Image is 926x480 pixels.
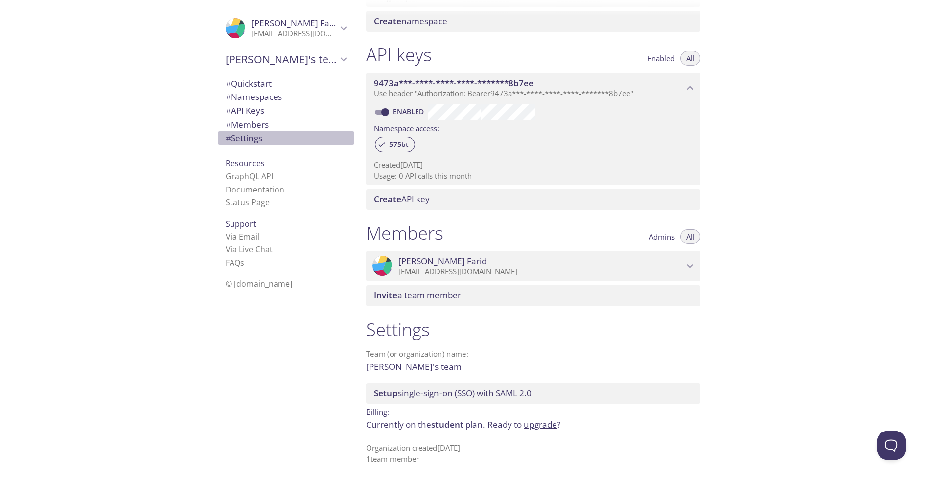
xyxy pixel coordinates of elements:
div: Create API Key [366,189,700,210]
iframe: Help Scout Beacon - Open [877,431,906,460]
span: single-sign-on (SSO) with SAML 2.0 [374,387,532,399]
p: Organization created [DATE] 1 team member [366,443,700,464]
div: Create namespace [366,11,700,32]
div: Mohammad's team [218,47,354,72]
label: Namespace access: [374,120,439,135]
div: Members [218,118,354,132]
h1: Settings [366,318,700,340]
div: API Keys [218,104,354,118]
div: Mohammad Farid [366,251,700,282]
p: Currently on the plan. [366,418,700,431]
a: Status Page [226,197,270,208]
span: [PERSON_NAME] Farid [398,256,487,267]
div: Namespaces [218,90,354,104]
span: [PERSON_NAME]'s team [226,52,337,66]
a: FAQ [226,257,244,268]
span: API key [374,193,430,205]
h1: API keys [366,44,432,66]
button: All [680,229,700,244]
p: [EMAIL_ADDRESS][DOMAIN_NAME] [251,29,337,39]
span: © [DOMAIN_NAME] [226,278,292,289]
span: Ready to ? [487,419,560,430]
label: Team (or organization) name: [366,350,469,358]
div: 575bt [375,137,415,152]
div: Setup SSO [366,383,700,404]
div: Mohammad Farid [218,12,354,45]
span: # [226,78,231,89]
a: Via Live Chat [226,244,273,255]
span: s [240,257,244,268]
div: Invite a team member [366,285,700,306]
span: Resources [226,158,265,169]
span: Quickstart [226,78,272,89]
span: # [226,119,231,130]
button: Enabled [642,51,681,66]
span: Settings [226,132,262,144]
span: Members [226,119,269,130]
span: # [226,91,231,102]
span: Invite [374,289,397,301]
p: Usage: 0 API calls this month [374,171,693,181]
p: Billing: [366,404,700,418]
button: Admins [643,229,681,244]
span: API Keys [226,105,264,116]
button: All [680,51,700,66]
div: Quickstart [218,77,354,91]
span: Support [226,218,256,229]
a: Via Email [226,231,259,242]
a: Documentation [226,184,284,195]
span: 575bt [383,140,415,149]
span: Create [374,15,401,27]
div: Team Settings [218,131,354,145]
span: [PERSON_NAME] Farid [251,17,340,29]
span: Namespaces [226,91,282,102]
p: Created [DATE] [374,160,693,170]
span: # [226,105,231,116]
p: [EMAIL_ADDRESS][DOMAIN_NAME] [398,267,684,277]
a: upgrade [524,419,557,430]
a: GraphQL API [226,171,273,182]
span: # [226,132,231,144]
span: a team member [374,289,461,301]
a: Enabled [391,107,428,116]
span: Create [374,193,401,205]
span: namespace [374,15,447,27]
h1: Members [366,222,443,244]
span: Setup [374,387,398,399]
span: student [431,419,463,430]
